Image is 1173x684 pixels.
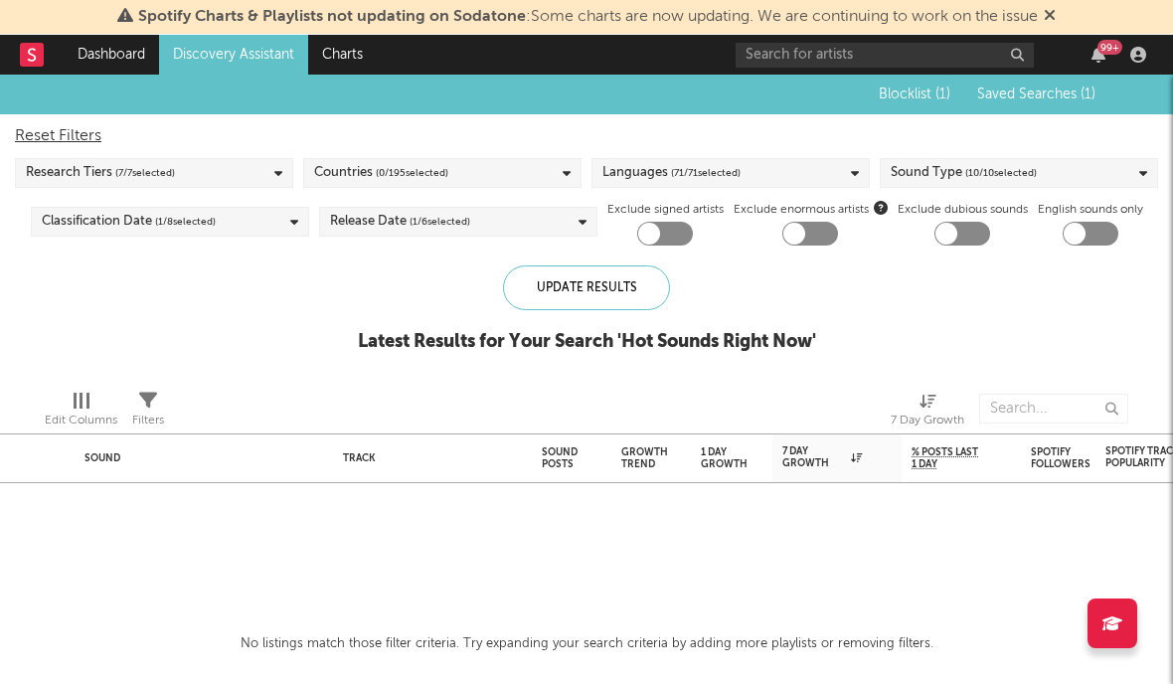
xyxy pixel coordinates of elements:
[602,161,741,185] div: Languages
[138,9,1038,25] span: : Some charts are now updating. We are continuing to work on the issue
[671,161,741,185] span: ( 71 / 71 selected)
[1038,198,1143,222] label: English sounds only
[132,384,164,441] div: Filters
[607,198,724,222] label: Exclude signed artists
[314,161,448,185] div: Countries
[159,35,308,75] a: Discovery Assistant
[542,446,578,470] div: Sound Posts
[376,161,448,185] span: ( 0 / 195 selected)
[15,124,1158,148] div: Reset Filters
[1081,87,1095,101] span: ( 1 )
[138,9,526,25] span: Spotify Charts & Playlists not updating on Sodatone
[912,446,981,470] span: % Posts Last 1 Day
[891,384,964,441] div: 7 Day Growth
[330,210,470,234] div: Release Date
[308,35,377,75] a: Charts
[358,330,816,354] div: Latest Results for Your Search ' Hot Sounds Right Now '
[979,394,1128,424] input: Search...
[1031,446,1090,470] div: Spotify Followers
[42,210,216,234] div: Classification Date
[701,446,748,470] div: 1 Day Growth
[155,210,216,234] span: ( 1 / 8 selected)
[503,265,670,310] div: Update Results
[1097,40,1122,55] div: 99 +
[891,161,1037,185] div: Sound Type
[410,210,470,234] span: ( 1 / 6 selected)
[115,161,175,185] span: ( 7 / 7 selected)
[874,198,888,217] button: Exclude enormous artists
[45,384,117,441] div: Edit Columns
[965,161,1037,185] span: ( 10 / 10 selected)
[84,452,313,464] div: Sound
[241,632,933,656] div: No listings match those filter criteria. Try expanding your search criteria by adding more playli...
[977,87,1095,101] span: Saved Searches
[935,87,950,101] span: ( 1 )
[736,43,1034,68] input: Search for artists
[1091,47,1105,63] button: 99+
[64,35,159,75] a: Dashboard
[734,198,888,222] span: Exclude enormous artists
[343,452,512,464] div: Track
[971,86,1095,102] button: Saved Searches (1)
[879,87,950,101] span: Blocklist
[621,446,671,470] div: Growth Trend
[26,161,175,185] div: Research Tiers
[782,445,862,469] div: 7 Day Growth
[132,409,164,432] div: Filters
[45,409,117,432] div: Edit Columns
[898,198,1028,222] label: Exclude dubious sounds
[1044,9,1056,25] span: Dismiss
[891,409,964,432] div: 7 Day Growth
